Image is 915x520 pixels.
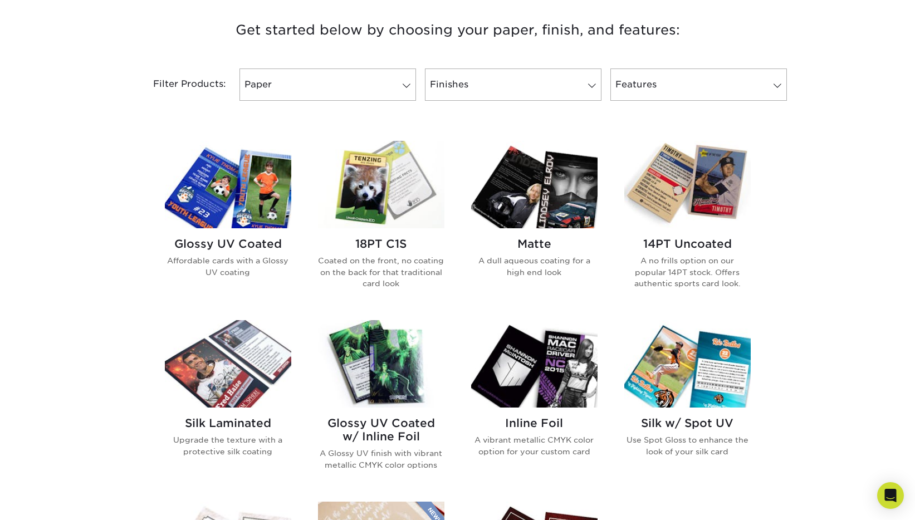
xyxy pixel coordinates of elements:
p: A no frills option on our popular 14PT stock. Offers authentic sports card look. [624,255,751,289]
a: Glossy UV Coated w/ Inline Foil Trading Cards Glossy UV Coated w/ Inline Foil A Glossy UV finish ... [318,320,444,488]
p: Upgrade the texture with a protective silk coating [165,434,291,457]
img: 14PT Uncoated Trading Cards [624,141,751,228]
h2: Matte [471,237,598,251]
p: A dull aqueous coating for a high end look [471,255,598,278]
img: Glossy UV Coated w/ Inline Foil Trading Cards [318,320,444,408]
p: Use Spot Gloss to enhance the look of your silk card [624,434,751,457]
a: 14PT Uncoated Trading Cards 14PT Uncoated A no frills option on our popular 14PT stock. Offers au... [624,141,751,307]
a: Features [610,68,787,101]
a: Silk Laminated Trading Cards Silk Laminated Upgrade the texture with a protective silk coating [165,320,291,488]
p: A vibrant metallic CMYK color option for your custom card [471,434,598,457]
h2: 18PT C1S [318,237,444,251]
img: Silk Laminated Trading Cards [165,320,291,408]
p: Coated on the front, no coating on the back for that traditional card look [318,255,444,289]
img: Glossy UV Coated Trading Cards [165,141,291,228]
div: Filter Products: [124,68,235,101]
a: Silk w/ Spot UV Trading Cards Silk w/ Spot UV Use Spot Gloss to enhance the look of your silk card [624,320,751,488]
a: Finishes [425,68,601,101]
a: Matte Trading Cards Matte A dull aqueous coating for a high end look [471,141,598,307]
img: Matte Trading Cards [471,141,598,228]
p: Affordable cards with a Glossy UV coating [165,255,291,278]
a: Inline Foil Trading Cards Inline Foil A vibrant metallic CMYK color option for your custom card [471,320,598,488]
p: A Glossy UV finish with vibrant metallic CMYK color options [318,448,444,470]
a: Paper [239,68,416,101]
img: 18PT C1S Trading Cards [318,141,444,228]
h2: Inline Foil [471,416,598,430]
div: Open Intercom Messenger [877,482,904,509]
h3: Get started below by choosing your paper, finish, and features: [132,5,784,55]
h2: 14PT Uncoated [624,237,751,251]
a: Glossy UV Coated Trading Cards Glossy UV Coated Affordable cards with a Glossy UV coating [165,141,291,307]
iframe: Google Customer Reviews [3,486,95,516]
h2: Glossy UV Coated w/ Inline Foil [318,416,444,443]
h2: Silk w/ Spot UV [624,416,751,430]
img: Inline Foil Trading Cards [471,320,598,408]
h2: Silk Laminated [165,416,291,430]
a: 18PT C1S Trading Cards 18PT C1S Coated on the front, no coating on the back for that traditional ... [318,141,444,307]
h2: Glossy UV Coated [165,237,291,251]
img: Silk w/ Spot UV Trading Cards [624,320,751,408]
